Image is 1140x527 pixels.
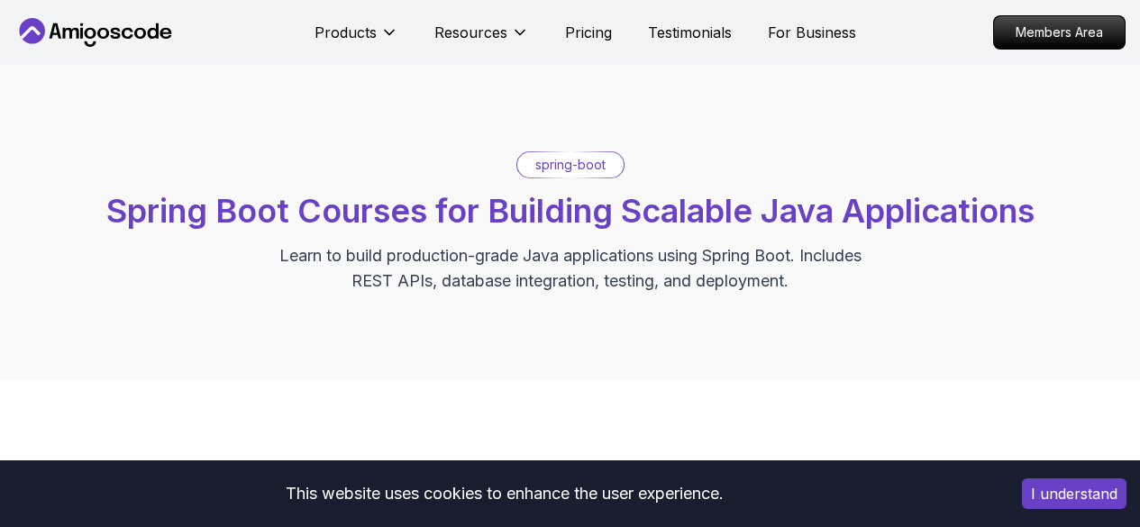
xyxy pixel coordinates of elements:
p: Learn to build production-grade Java applications using Spring Boot. Includes REST APIs, database... [268,243,873,294]
p: Members Area [994,16,1125,49]
a: Pricing [565,22,612,43]
a: For Business [768,22,856,43]
a: Members Area [993,15,1126,50]
p: Products [315,22,377,43]
span: Spring Boot Courses for Building Scalable Java Applications [106,191,1035,231]
button: Accept cookies [1022,478,1126,509]
a: Testimonials [648,22,732,43]
p: spring-boot [535,156,606,174]
button: Products [315,22,398,58]
button: Resources [434,22,529,58]
p: Resources [434,22,507,43]
div: This website uses cookies to enhance the user experience. [14,474,995,513]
